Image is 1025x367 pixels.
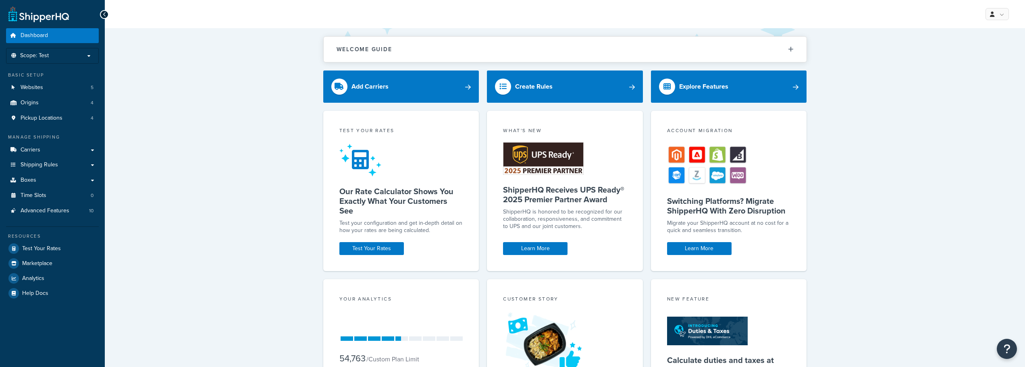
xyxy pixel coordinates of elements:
span: 10 [89,207,94,214]
span: Analytics [22,275,44,282]
li: Pickup Locations [6,111,99,126]
a: Dashboard [6,28,99,43]
div: Account Migration [667,127,791,136]
div: Your Analytics [339,295,463,305]
div: Customer Story [503,295,627,305]
a: Time Slots0 [6,188,99,203]
span: Shipping Rules [21,162,58,168]
div: New Feature [667,295,791,305]
div: Test your rates [339,127,463,136]
button: Welcome Guide [324,37,807,62]
span: Help Docs [22,290,48,297]
a: Create Rules [487,70,643,103]
span: Marketplace [22,260,52,267]
span: 54,763 [339,352,366,365]
span: Boxes [21,177,36,184]
a: Test Your Rates [6,241,99,256]
a: Learn More [503,242,568,255]
a: Add Carriers [323,70,479,103]
span: Pickup Locations [21,115,62,122]
span: 0 [91,192,94,199]
li: Time Slots [6,188,99,203]
li: Websites [6,80,99,95]
a: Shipping Rules [6,158,99,172]
h5: ShipperHQ Receives UPS Ready® 2025 Premier Partner Award [503,185,627,204]
button: Open Resource Center [997,339,1017,359]
a: Analytics [6,271,99,286]
a: Pickup Locations4 [6,111,99,126]
a: Websites5 [6,80,99,95]
li: Advanced Features [6,203,99,218]
span: Time Slots [21,192,46,199]
a: Help Docs [6,286,99,301]
a: Test Your Rates [339,242,404,255]
span: Scope: Test [20,52,49,59]
li: Origins [6,95,99,110]
span: Carriers [21,147,40,153]
span: Origins [21,100,39,106]
a: Learn More [667,242,732,255]
div: Migrate your ShipperHQ account at no cost for a quick and seamless transition. [667,220,791,234]
small: / Custom Plan Limit [366,355,419,364]
span: 4 [91,100,94,106]
p: ShipperHQ is honored to be recognized for our collaboration, responsiveness, and commitment to UP... [503,208,627,230]
div: Resources [6,233,99,240]
span: 4 [91,115,94,122]
span: Advanced Features [21,207,69,214]
div: Basic Setup [6,72,99,79]
h2: Welcome Guide [337,46,392,52]
div: Test your configuration and get in-depth detail on how your rates are being calculated. [339,220,463,234]
a: Carriers [6,143,99,158]
span: Dashboard [21,32,48,39]
div: Explore Features [679,81,728,92]
div: Add Carriers [351,81,389,92]
div: What's New [503,127,627,136]
a: Marketplace [6,256,99,271]
h5: Our Rate Calculator Shows You Exactly What Your Customers See [339,187,463,216]
a: Explore Features [651,70,807,103]
span: 5 [91,84,94,91]
div: Create Rules [515,81,553,92]
a: Boxes [6,173,99,188]
a: Origins4 [6,95,99,110]
span: Test Your Rates [22,245,61,252]
div: Manage Shipping [6,134,99,141]
h5: Switching Platforms? Migrate ShipperHQ With Zero Disruption [667,196,791,216]
span: Websites [21,84,43,91]
a: Advanced Features10 [6,203,99,218]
